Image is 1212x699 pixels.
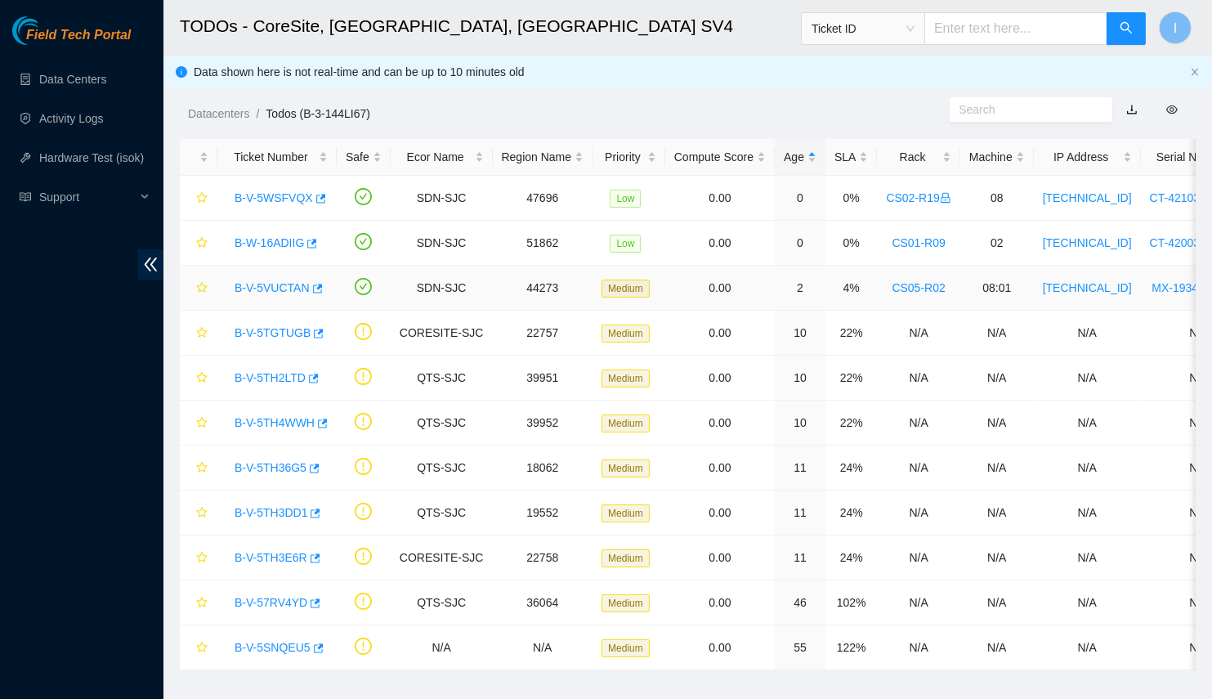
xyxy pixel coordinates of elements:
button: star [189,544,208,571]
span: Medium [602,459,650,477]
a: [TECHNICAL_ID] [1043,236,1132,249]
img: Akamai Technologies [12,16,83,45]
td: N/A [1034,491,1141,535]
td: 11 [775,491,825,535]
button: download [1114,96,1150,123]
a: Activity Logs [39,112,104,125]
td: 44273 [493,266,593,311]
span: Medium [602,325,650,343]
span: Ticket ID [812,16,915,41]
button: star [189,275,208,301]
span: double-left [138,249,163,280]
span: star [196,462,208,475]
td: 36064 [493,580,593,625]
td: 0.00 [665,311,775,356]
span: Medium [602,414,650,432]
a: CS01-R09 [892,236,945,249]
td: N/A [877,356,959,401]
td: 4% [825,266,877,311]
a: Hardware Test (isok) [39,151,144,164]
button: star [189,589,208,616]
button: star [189,634,208,661]
td: 10 [775,311,825,356]
td: SDN-SJC [391,266,493,311]
td: 2 [775,266,825,311]
td: 08:01 [960,266,1034,311]
td: CORESITE-SJC [391,311,493,356]
td: N/A [1034,401,1141,446]
span: star [196,327,208,340]
span: star [196,642,208,655]
td: N/A [960,401,1034,446]
td: 10 [775,401,825,446]
span: Medium [602,549,650,567]
td: CORESITE-SJC [391,535,493,580]
td: 122% [825,625,877,670]
td: QTS-SJC [391,401,493,446]
td: N/A [960,446,1034,491]
td: 0.00 [665,266,775,311]
td: N/A [1034,356,1141,401]
button: star [189,230,208,256]
td: 102% [825,580,877,625]
a: download [1126,103,1138,116]
a: CS02-R19lock [886,191,950,204]
span: exclamation-circle [355,503,372,520]
a: Todos (B-3-144LI67) [266,107,370,120]
td: 22757 [493,311,593,356]
span: eye [1166,104,1178,115]
td: 22% [825,401,877,446]
span: exclamation-circle [355,323,372,340]
td: N/A [877,401,959,446]
a: B-V-57RV4YD [235,596,307,609]
span: check-circle [355,233,372,250]
button: star [189,320,208,346]
td: N/A [877,625,959,670]
button: I [1159,11,1192,44]
td: N/A [391,625,493,670]
td: QTS-SJC [391,446,493,491]
td: 0.00 [665,580,775,625]
span: Low [610,235,641,253]
span: Support [39,181,136,213]
td: QTS-SJC [391,580,493,625]
td: 22% [825,311,877,356]
span: star [196,372,208,385]
a: B-V-5TH36G5 [235,461,306,474]
a: B-V-5TH4WWH [235,416,315,429]
td: 0 [775,176,825,221]
td: 0 [775,221,825,266]
td: 51862 [493,221,593,266]
span: I [1174,18,1177,38]
td: N/A [877,491,959,535]
span: check-circle [355,188,372,205]
td: 11 [775,446,825,491]
span: star [196,417,208,430]
td: 0.00 [665,221,775,266]
td: N/A [960,535,1034,580]
button: star [189,455,208,481]
input: Search [959,101,1090,119]
span: star [196,597,208,610]
td: N/A [493,625,593,670]
td: 0.00 [665,535,775,580]
td: 55 [775,625,825,670]
a: Datacenters [188,107,249,120]
td: 0.00 [665,446,775,491]
td: N/A [1034,535,1141,580]
td: N/A [960,580,1034,625]
button: star [189,410,208,436]
a: B-V-5SNQEU5 [235,641,311,654]
a: B-V-5TH2LTD [235,371,306,384]
td: N/A [1034,580,1141,625]
td: 46 [775,580,825,625]
td: N/A [877,446,959,491]
td: N/A [960,356,1034,401]
span: Medium [602,639,650,657]
span: Low [610,190,641,208]
td: QTS-SJC [391,491,493,535]
td: N/A [877,535,959,580]
span: exclamation-circle [355,458,372,475]
td: 11 [775,535,825,580]
span: exclamation-circle [355,413,372,430]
